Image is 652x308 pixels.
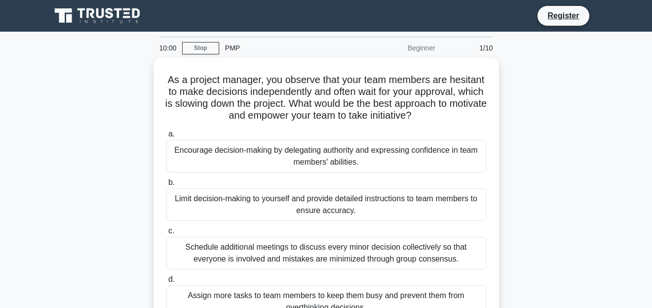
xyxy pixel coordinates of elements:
[441,38,499,58] div: 1/10
[166,237,486,269] div: Schedule additional meetings to discuss every minor decision collectively so that everyone is inv...
[166,188,486,221] div: Limit decision-making to yourself and provide detailed instructions to team members to ensure acc...
[168,130,175,138] span: a.
[219,38,355,58] div: PMP
[355,38,441,58] div: Beginner
[166,140,486,173] div: Encourage decision-making by delegating authority and expressing confidence in team members' abil...
[168,275,175,283] span: d.
[168,226,174,235] span: c.
[153,38,182,58] div: 10:00
[168,178,175,186] span: b.
[165,74,487,122] h5: As a project manager, you observe that your team members are hesitant to make decisions independe...
[182,42,219,54] a: Stop
[541,9,585,22] a: Register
